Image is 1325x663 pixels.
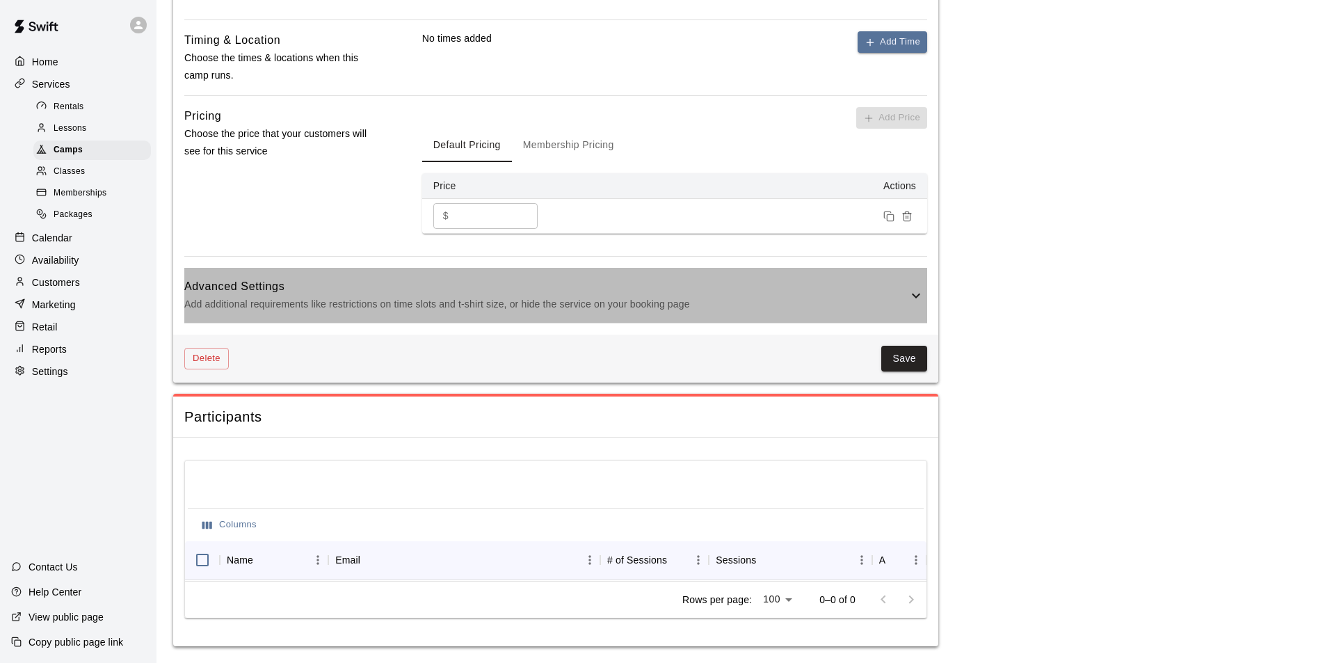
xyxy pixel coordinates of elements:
[220,541,328,580] div: Name
[33,97,151,117] div: Rentals
[32,320,58,334] p: Retail
[600,541,709,580] div: # of Sessions
[199,514,260,536] button: Select columns
[184,408,927,426] span: Participants
[184,296,908,313] p: Add additional requirements like restrictions on time slots and t-shirt size, or hide the service...
[33,118,156,139] a: Lessons
[33,141,151,160] div: Camps
[756,550,776,570] button: Sort
[32,342,67,356] p: Reports
[11,74,145,95] a: Services
[443,209,449,223] p: $
[906,550,926,570] button: Menu
[32,365,68,378] p: Settings
[54,100,84,114] span: Rentals
[682,593,752,607] p: Rows per page:
[11,361,145,382] a: Settings
[184,107,221,125] h6: Pricing
[29,585,81,599] p: Help Center
[33,96,156,118] a: Rentals
[32,275,80,289] p: Customers
[607,541,667,580] div: # of Sessions
[11,51,145,72] a: Home
[11,272,145,293] a: Customers
[11,339,145,360] a: Reports
[54,122,87,136] span: Lessons
[184,348,229,369] button: Delete
[33,184,151,203] div: Memberships
[422,129,512,162] button: Default Pricing
[886,550,906,570] button: Sort
[757,589,797,609] div: 100
[227,541,253,580] div: Name
[54,208,93,222] span: Packages
[33,205,156,226] a: Packages
[11,227,145,248] a: Calendar
[33,119,151,138] div: Lessons
[184,31,280,49] h6: Timing & Location
[253,550,273,570] button: Sort
[33,183,156,205] a: Memberships
[29,635,123,649] p: Copy public page link
[185,580,926,591] div: No rows
[709,541,872,580] div: Sessions
[184,268,927,323] div: Advanced SettingsAdd additional requirements like restrictions on time slots and t-shirt size, or...
[881,346,927,372] button: Save
[328,541,600,580] div: Email
[851,550,872,570] button: Menu
[11,294,145,315] a: Marketing
[872,541,926,580] div: Actions
[11,317,145,337] a: Retail
[898,207,916,225] button: Remove price
[54,143,83,157] span: Camps
[29,560,78,574] p: Contact Us
[307,550,328,570] button: Menu
[561,173,927,199] th: Actions
[32,77,70,91] p: Services
[11,250,145,271] a: Availability
[33,205,151,225] div: Packages
[33,161,156,183] a: Classes
[716,541,756,580] div: Sessions
[335,541,360,580] div: Email
[688,550,709,570] button: Menu
[667,550,686,570] button: Sort
[819,593,856,607] p: 0–0 of 0
[512,129,625,162] button: Membership Pricing
[184,49,378,84] p: Choose the times & locations when this camp runs.
[33,162,151,182] div: Classes
[879,541,886,580] div: Actions
[32,298,76,312] p: Marketing
[422,173,561,199] th: Price
[422,31,492,53] p: No times added
[32,231,72,245] p: Calendar
[54,165,85,179] span: Classes
[32,55,58,69] p: Home
[880,207,898,225] button: Duplicate price
[579,550,600,570] button: Menu
[184,278,908,296] h6: Advanced Settings
[32,253,79,267] p: Availability
[29,610,104,624] p: View public page
[360,550,380,570] button: Sort
[33,140,156,161] a: Camps
[858,31,927,53] button: Add Time
[54,186,106,200] span: Memberships
[184,125,378,160] p: Choose the price that your customers will see for this service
